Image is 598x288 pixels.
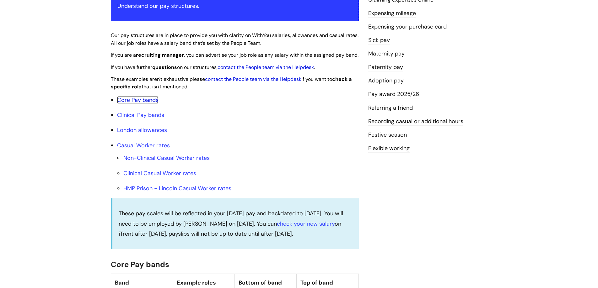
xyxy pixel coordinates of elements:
[368,77,404,85] a: Adoption pay
[123,170,196,177] a: Clinical Casual Worker rates
[117,142,170,149] a: Casual Worker rates
[152,64,177,71] strong: questions
[368,23,447,31] a: Expensing your purchase card
[136,52,184,58] strong: recruiting manager
[277,220,335,228] a: check your new salary
[368,9,416,18] a: Expensing mileage
[111,64,315,71] span: If you have further on our structures, .
[111,32,358,46] span: Our pay structures are in place to provide you with clarity on WithYou salaries, allowances and c...
[117,126,167,134] a: London allowances
[111,76,352,90] span: These examples aren't exhaustive please if you want to that isn't mentioned.
[205,76,301,82] a: contact the People team via the Helpdesk
[368,63,403,71] a: Paternity pay
[368,104,413,112] a: Referring a friend
[218,64,314,71] a: contact the People team via the Helpdesk
[368,90,419,98] a: Pay award 2025/26
[111,52,358,58] span: If you are a , you can advertise your job role as any salary within the assigned pay band.
[117,1,352,11] p: Understand our pay structures.
[123,185,231,192] a: HMP Prison - Lincoln Casual Worker rates
[368,36,390,45] a: Sick pay
[368,50,405,58] a: Maternity pay
[368,118,463,126] a: Recording casual or additional hours
[123,154,210,162] a: Non-Clinical Casual Worker rates
[117,96,159,104] a: Core Pay bands
[117,111,164,119] a: Clinical Pay bands
[119,208,353,239] p: These pay scales will be reflected in your [DATE] pay and backdated to [DATE]. You will need to b...
[111,259,169,269] span: Core Pay bands
[368,131,407,139] a: Festive season
[368,144,410,153] a: Flexible working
